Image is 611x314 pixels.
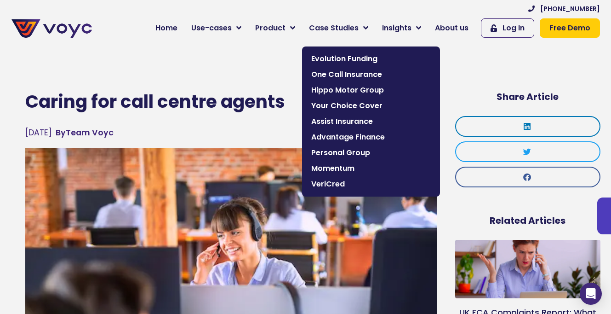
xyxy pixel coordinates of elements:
div: Open Intercom Messenger [580,283,602,305]
a: Assist Insurance [307,114,435,129]
time: [DATE] [25,127,52,138]
span: Insights [382,23,411,34]
span: Free Demo [549,23,590,34]
span: Product [255,23,286,34]
a: Hippo Motor Group [307,82,435,98]
a: Case Studies [302,19,375,37]
div: Share on linkedin [455,116,600,137]
span: Personal Group [311,147,431,158]
a: About us [428,19,475,37]
span: VeriCred [311,179,431,190]
a: Your Choice Cover [307,98,435,114]
span: Assist Insurance [311,116,431,127]
h5: Related Articles [455,215,600,226]
a: Momentum [307,161,435,176]
a: ByTeam Voyc [56,127,114,139]
span: Momentum [311,163,431,174]
span: By [56,127,66,138]
span: About us [435,23,468,34]
span: Evolution Funding [311,53,431,64]
a: [PHONE_NUMBER] [528,4,600,14]
span: Use-cases [191,23,232,34]
span: Home [155,23,177,34]
div: Share on facebook [455,167,600,187]
a: Advantage Finance [307,129,435,145]
a: Home [148,19,184,37]
a: One Call Insurance [307,67,435,82]
img: voyc-full-logo [11,19,92,38]
span: Hippo Motor Group [311,85,431,96]
a: Free Demo [540,18,600,38]
span: Log In [503,23,525,34]
a: Log In [481,18,534,38]
span: [PHONE_NUMBER] [540,4,600,14]
span: Your Choice Cover [311,100,431,111]
a: Use-cases [184,19,248,37]
a: Personal Group [307,145,435,161]
span: One Call Insurance [311,69,431,80]
span: Case Studies [309,23,359,34]
div: Share on twitter [455,141,600,162]
h1: Caring for call centre agents [25,91,437,113]
a: VeriCred [307,176,435,192]
a: Evolution Funding [307,51,435,67]
span: Team Voyc [56,127,114,139]
a: Insights [375,19,428,37]
span: Advantage Finance [311,132,431,143]
h5: Share Article [455,91,600,102]
a: Product [248,19,302,37]
a: Woman on the phone complaints [455,240,600,298]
